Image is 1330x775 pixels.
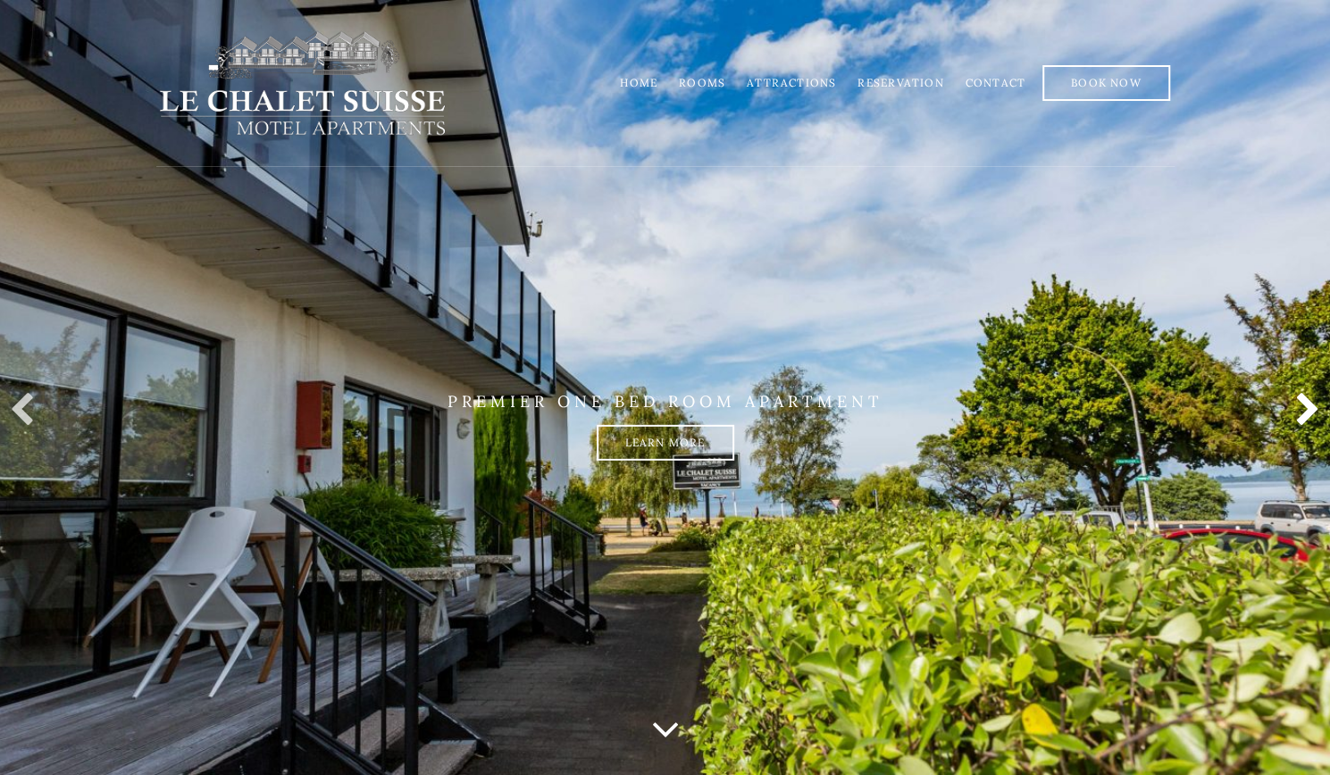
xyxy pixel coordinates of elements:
[597,425,734,461] a: Learn more
[747,76,836,89] a: Attractions
[156,392,1175,412] p: PREMIER ONE BED ROOM APARTMENT
[156,29,448,137] img: lechaletsuisse
[965,76,1025,89] a: Contact
[679,76,725,89] a: Rooms
[857,76,943,89] a: Reservation
[1042,65,1170,101] a: Book Now
[620,76,657,89] a: Home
